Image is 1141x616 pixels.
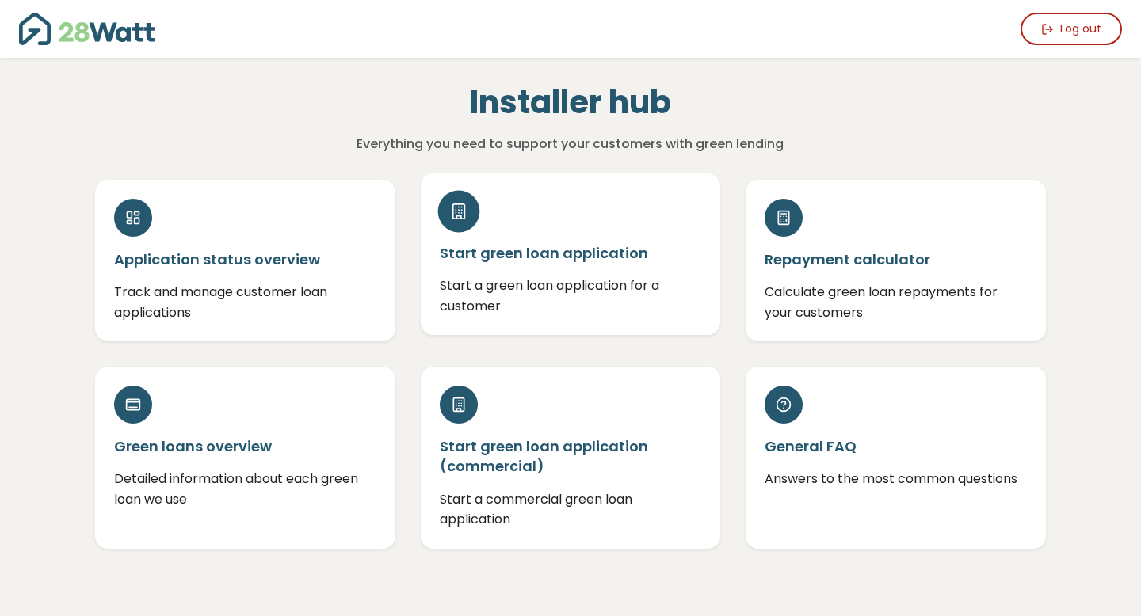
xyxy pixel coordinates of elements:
h5: Green loans overview [114,436,376,456]
img: 28Watt [19,13,155,45]
p: Track and manage customer loan applications [114,282,376,322]
h1: Installer hub [258,83,883,121]
h5: General FAQ [765,436,1027,456]
h5: Repayment calculator [765,249,1027,269]
p: Start a green loan application for a customer [440,276,702,316]
h5: Start green loan application [440,243,702,263]
p: Answers to the most common questions [765,469,1027,489]
h5: Application status overview [114,249,376,269]
p: Everything you need to support your customers with green lending [258,134,883,154]
p: Calculate green loan repayments for your customers [765,282,1027,322]
h5: Start green loan application (commercial) [440,436,702,476]
p: Start a commercial green loan application [440,489,702,530]
p: Detailed information about each green loan we use [114,469,376,509]
button: Log out [1021,13,1122,45]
